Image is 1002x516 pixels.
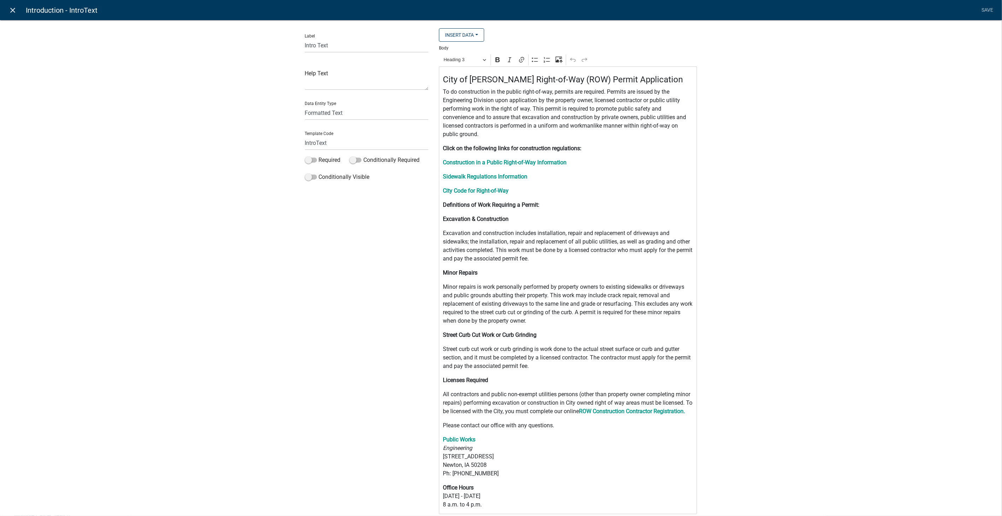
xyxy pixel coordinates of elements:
[443,145,581,152] strong: Click on the following links for construction regulations:
[443,377,488,383] strong: Licenses Required
[443,88,693,139] p: To do construction in the public right-of-way, permits are required. Permits are issued by the En...
[443,484,474,491] strong: Office Hours
[443,269,477,276] strong: Minor Repairs
[443,390,693,416] p: All contractors and public non-exempt utilities persons (other than property owner completing min...
[443,216,509,222] strong: Excavation & Construction
[9,6,17,14] i: close
[443,345,693,370] p: Street curb cut work or curb grinding is work done to the actual street surface or curb and gutte...
[443,75,693,85] h4: City of [PERSON_NAME] Right-of-Way (ROW) Permit Application
[443,173,527,180] a: Sidewalk Regulations Information
[439,28,484,42] button: Insert Data
[443,187,509,194] a: City Code for Right-of-Way
[443,445,472,451] i: Engineering
[579,408,685,415] a: ROW Construction Contractor Registration.
[443,332,537,338] strong: Street Curb Cut Work or Curb Grinding
[443,421,693,430] p: Please contact our office with any questions.
[443,283,693,325] p: Minor repairs is work personally performed by property owners to existing sidewalks or driveways ...
[443,483,693,509] p: [DATE] - [DATE] 8 a.m. to 4 p.m.
[439,46,449,50] label: Body
[444,55,480,64] span: Heading 3
[979,4,996,17] a: Save
[443,435,693,478] p: [STREET_ADDRESS] Newton, IA 50208 Ph: [PHONE_NUMBER]
[443,159,567,166] a: Construction in a Public Right-of-Way Information
[26,3,98,17] span: Introduction - IntroText
[305,173,370,181] label: Conditionally Visible
[443,201,539,208] strong: Definitions of Work Requiring a Permit:
[443,229,693,263] p: Excavation and construction includes installation, repair and replacement of driveways and sidewa...
[439,66,697,514] div: Editor editing area: main. Press Alt+0 for help.
[439,53,697,66] div: Editor toolbar
[350,156,420,164] label: Conditionally Required
[443,436,475,443] a: Public Works
[305,156,341,164] label: Required
[440,54,489,65] button: Heading 3, Heading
